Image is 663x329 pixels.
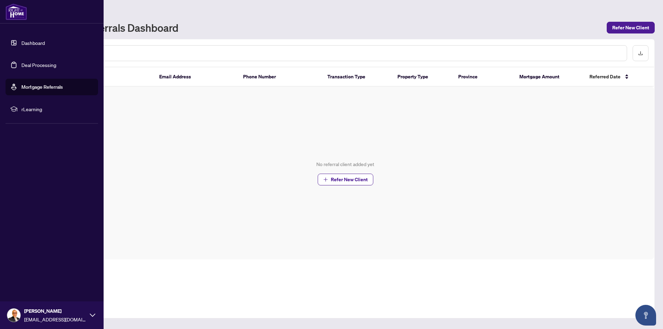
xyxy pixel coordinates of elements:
th: Province [453,67,513,87]
a: Mortgage Referrals [21,84,63,90]
button: Open asap [635,305,656,326]
span: Refer New Client [612,22,649,33]
div: No referral client added yet [316,161,374,168]
span: [EMAIL_ADDRESS][DOMAIN_NAME] [24,316,86,323]
span: [PERSON_NAME] [24,307,86,315]
span: plus [323,177,328,182]
img: Profile Icon [7,309,20,322]
span: Referred Date [589,73,621,80]
span: rLearning [21,105,93,113]
h1: Mortgage Referrals Dashboard [36,22,179,33]
th: Mortgage Amount [514,67,584,87]
button: Refer New Client [318,174,373,185]
span: Refer New Client [331,174,368,185]
th: Email Address [154,67,238,87]
th: Transaction Type [322,67,392,87]
span: download [638,51,643,56]
button: Refer New Client [607,22,655,33]
img: logo [6,3,27,20]
a: Deal Processing [21,62,56,68]
th: Property Type [392,67,453,87]
a: Dashboard [21,40,45,46]
th: Referred Date [584,67,654,87]
button: download [633,45,648,61]
th: Phone Number [238,67,322,87]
